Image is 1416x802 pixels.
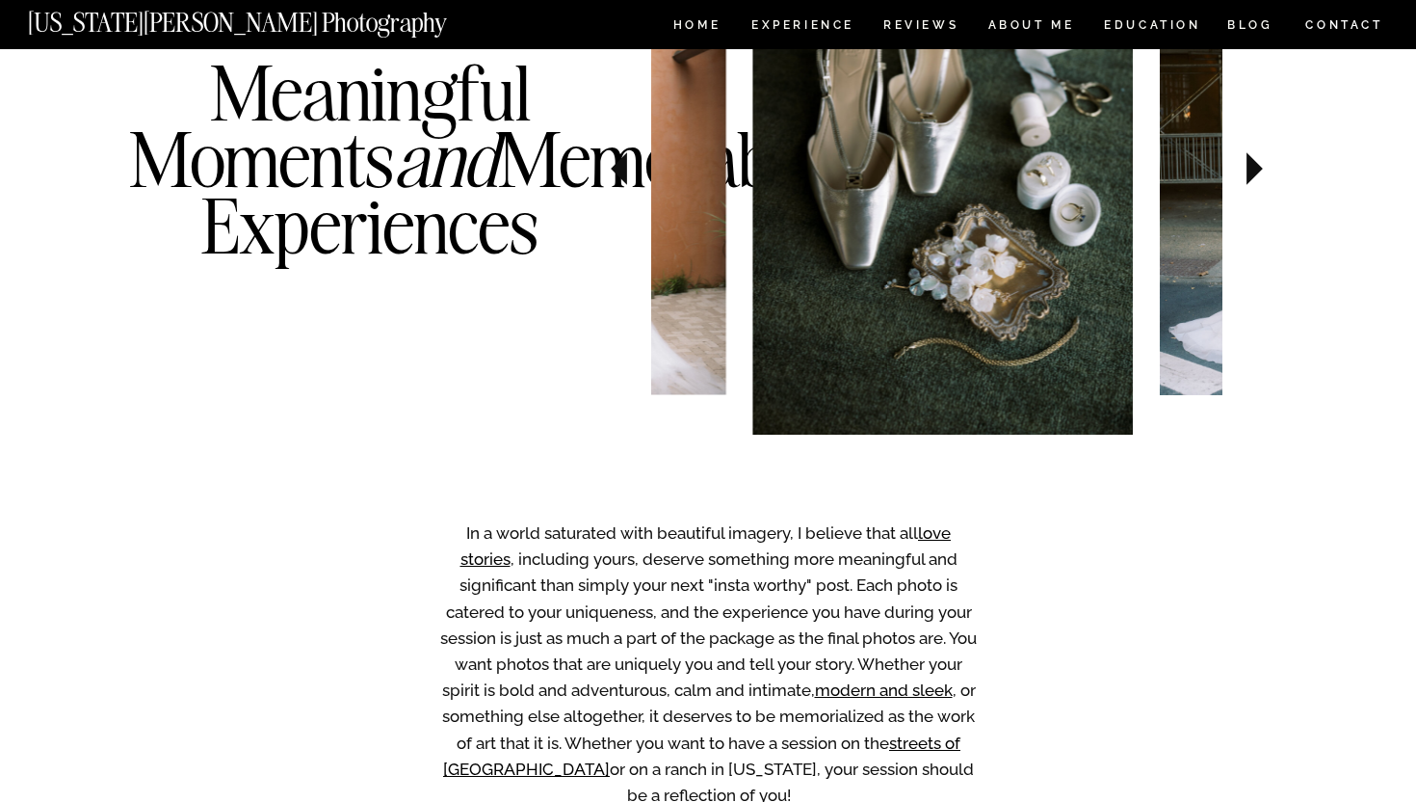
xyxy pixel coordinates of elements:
[669,19,724,36] a: HOME
[196,3,544,29] h2: I believe in
[28,10,511,26] a: [US_STATE][PERSON_NAME] Photography
[443,734,960,779] a: streets of [GEOGRAPHIC_DATA]
[815,681,953,700] a: modern and sleek
[1227,19,1273,36] a: BLOG
[1304,14,1384,36] a: CONTACT
[883,19,956,36] a: REVIEWS
[1102,19,1203,36] a: EDUCATION
[987,19,1075,36] a: ABOUT ME
[129,60,611,337] h3: Meaningful Moments Memorable Experiences
[751,19,852,36] a: Experience
[394,112,498,206] i: and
